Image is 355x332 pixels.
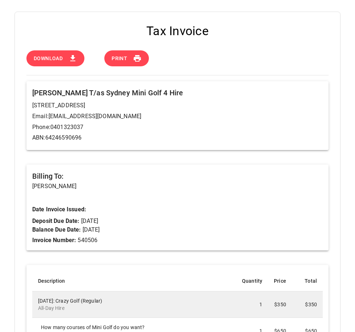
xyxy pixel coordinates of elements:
[32,170,323,182] h6: Billing To:
[112,54,127,63] span: Print
[32,271,236,291] th: Description
[32,226,81,233] b: Balance Due Date:
[236,291,268,318] td: 1
[104,50,149,67] button: Print
[32,217,80,224] b: Deposit Due Date:
[292,291,323,318] td: $350
[32,237,76,244] b: Invoice Number:
[292,271,323,291] th: Total
[32,217,99,225] p: [DATE]
[38,304,230,312] p: All-Day Hire
[32,133,323,142] p: ABN: 64246590696
[32,236,323,245] p: 540506
[26,50,84,67] button: Download
[32,101,323,110] p: [STREET_ADDRESS]
[32,206,86,213] b: Date Invoice Issued:
[38,297,230,312] div: [DATE]: Crazy Golf (Regular)
[32,225,100,234] p: [DATE]
[236,271,268,291] th: Quantity
[32,123,323,132] p: Phone: 0401323037
[34,54,63,63] span: Download
[26,24,329,39] h4: Tax Invoice
[32,182,323,191] p: [PERSON_NAME]
[32,112,323,121] p: Email: [EMAIL_ADDRESS][DOMAIN_NAME]
[268,271,292,291] th: Price
[32,87,323,99] h6: [PERSON_NAME] T/as Sydney Mini Golf 4 Hire
[268,291,292,318] td: $350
